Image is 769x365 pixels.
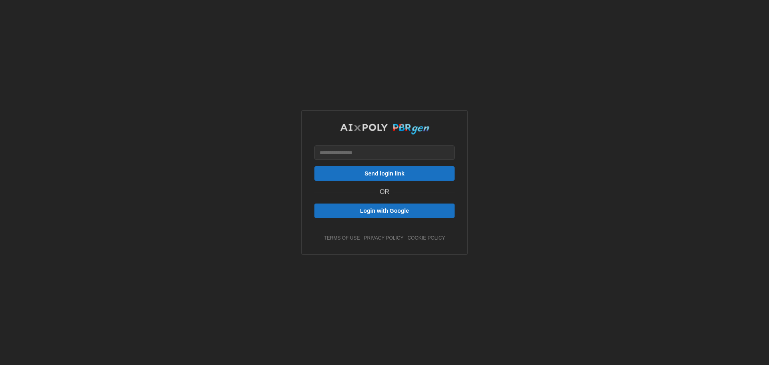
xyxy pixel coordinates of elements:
img: AIxPoly PBRgen [340,123,430,135]
span: Send login link [364,167,405,180]
p: OR [380,187,389,197]
button: Login with Google [314,204,455,218]
a: terms of use [324,235,360,242]
a: privacy policy [364,235,404,242]
span: Login with Google [360,204,409,218]
a: cookie policy [407,235,445,242]
button: Send login link [314,166,455,181]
